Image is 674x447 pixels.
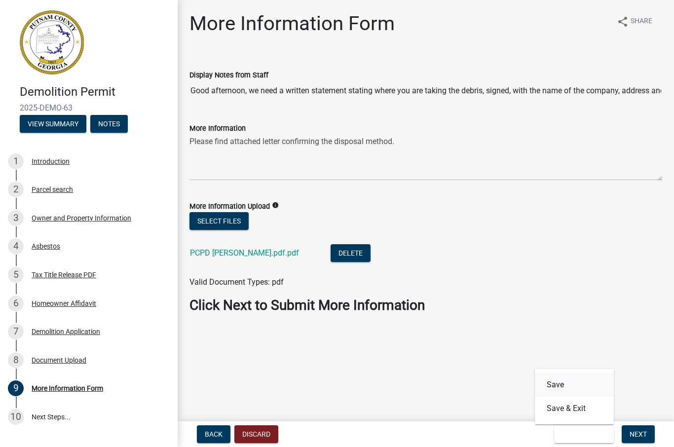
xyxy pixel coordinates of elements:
[630,430,647,438] span: Next
[20,120,86,128] wm-modal-confirm: Summary
[90,115,128,133] button: Notes
[8,324,24,339] div: 7
[190,248,299,258] a: PCPD [PERSON_NAME].pdf.pdf
[189,203,270,210] label: More Information Upload
[189,277,284,287] span: Valid Document Types: pdf
[197,425,230,443] button: Back
[189,12,395,36] h1: More Information Form
[32,385,103,392] div: More Information Form
[631,16,652,28] span: Share
[32,357,86,364] div: Document Upload
[189,212,249,230] button: Select files
[8,267,24,283] div: 5
[535,373,614,397] button: Save
[90,120,128,128] wm-modal-confirm: Notes
[32,328,100,335] div: Demolition Application
[8,238,24,254] div: 4
[32,243,60,250] div: Asbestos
[622,425,655,443] button: Next
[535,369,614,424] div: Save & Exit
[20,115,86,133] button: View Summary
[8,352,24,368] div: 8
[20,103,158,112] span: 2025-DEMO-63
[8,210,24,226] div: 3
[32,300,96,307] div: Homeowner Affidavit
[189,125,246,132] label: More Information
[8,296,24,311] div: 6
[205,430,223,438] span: Back
[20,10,84,74] img: Putnam County, Georgia
[32,158,70,165] div: Introduction
[272,202,279,209] i: info
[32,215,131,222] div: Owner and Property Information
[562,430,600,438] span: Save & Exit
[8,380,24,396] div: 9
[331,249,371,259] wm-modal-confirm: Delete Document
[234,425,278,443] button: Discard
[189,72,268,79] label: Display Notes from Staff
[32,271,96,278] div: Tax Title Release PDF
[8,182,24,197] div: 2
[32,186,73,193] div: Parcel search
[554,425,614,443] button: Save & Exit
[331,244,371,262] button: Delete
[20,85,170,99] h4: Demolition Permit
[535,397,614,420] button: Save & Exit
[609,12,660,31] button: shareShare
[189,297,425,313] strong: Click Next to Submit More Information
[8,153,24,169] div: 1
[617,16,629,28] i: share
[8,409,24,425] div: 10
